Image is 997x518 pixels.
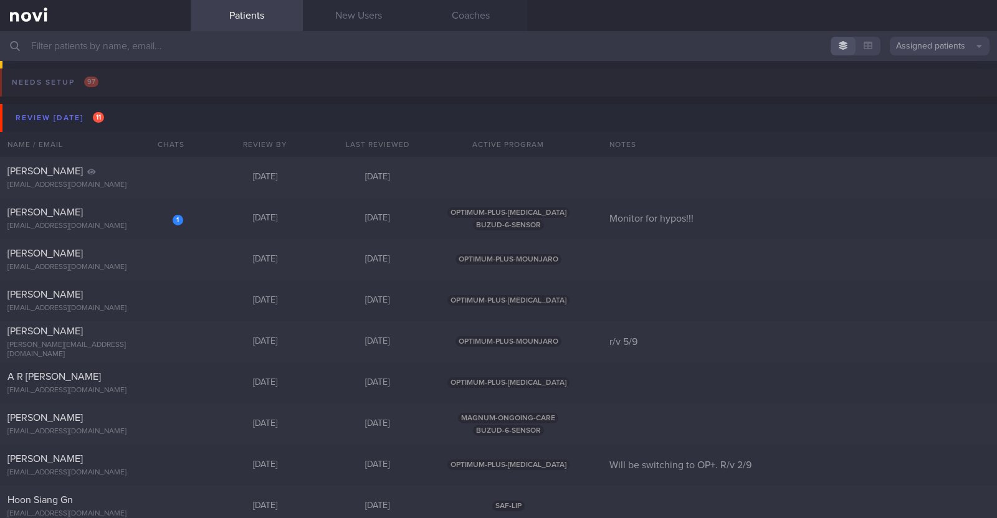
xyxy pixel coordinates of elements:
[322,295,434,306] div: [DATE]
[447,377,570,388] span: OPTIMUM-PLUS-[MEDICAL_DATA]
[7,181,183,190] div: [EMAIL_ADDRESS][DOMAIN_NAME]
[602,336,997,348] div: r/v 5/9
[602,132,997,157] div: Notes
[209,377,322,388] div: [DATE]
[7,454,83,464] span: [PERSON_NAME]
[7,263,183,272] div: [EMAIL_ADDRESS][DOMAIN_NAME]
[9,74,102,91] div: Needs setup
[322,459,434,471] div: [DATE]
[473,220,544,230] span: BUZUD-6-SENSOR
[7,248,83,258] span: [PERSON_NAME]
[7,222,183,231] div: [EMAIL_ADDRESS][DOMAIN_NAME]
[12,110,107,126] div: Review [DATE]
[602,212,997,225] div: Monitor for hypos!!!
[7,207,83,217] span: [PERSON_NAME]
[322,254,434,265] div: [DATE]
[7,427,183,436] div: [EMAIL_ADDRESS][DOMAIN_NAME]
[322,501,434,512] div: [DATE]
[7,290,83,299] span: [PERSON_NAME]
[322,132,434,157] div: Last Reviewed
[434,132,583,157] div: Active Program
[890,37,990,55] button: Assigned patients
[209,459,322,471] div: [DATE]
[209,501,322,512] div: [DATE]
[7,341,183,359] div: [PERSON_NAME][EMAIL_ADDRESS][DOMAIN_NAME]
[7,326,83,336] span: [PERSON_NAME]
[447,207,570,218] span: OPTIMUM-PLUS-[MEDICAL_DATA]
[7,495,73,505] span: Hoon Siang Gn
[7,386,183,395] div: [EMAIL_ADDRESS][DOMAIN_NAME]
[209,213,322,224] div: [DATE]
[7,413,83,423] span: [PERSON_NAME]
[7,372,101,382] span: A R [PERSON_NAME]
[141,132,191,157] div: Chats
[209,418,322,430] div: [DATE]
[7,166,83,176] span: [PERSON_NAME]
[209,132,322,157] div: Review By
[447,295,570,306] span: OPTIMUM-PLUS-[MEDICAL_DATA]
[84,77,98,87] span: 97
[209,254,322,265] div: [DATE]
[456,254,561,265] span: OPTIMUM-PLUS-MOUNJARO
[209,172,322,183] div: [DATE]
[7,468,183,478] div: [EMAIL_ADDRESS][DOMAIN_NAME]
[93,112,104,123] span: 11
[473,425,544,436] span: BUZUD-6-SENSOR
[173,215,183,225] div: 1
[209,295,322,306] div: [DATE]
[458,413,558,423] span: MAGNUM-ONGOING-CARE
[447,459,570,470] span: OPTIMUM-PLUS-[MEDICAL_DATA]
[492,501,525,511] span: SAF-LIP
[322,172,434,183] div: [DATE]
[209,336,322,347] div: [DATE]
[456,336,561,347] span: OPTIMUM-PLUS-MOUNJARO
[602,459,997,471] div: Will be switching to OP+. R/v 2/9
[322,418,434,430] div: [DATE]
[7,304,183,313] div: [EMAIL_ADDRESS][DOMAIN_NAME]
[322,336,434,347] div: [DATE]
[322,377,434,388] div: [DATE]
[322,213,434,224] div: [DATE]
